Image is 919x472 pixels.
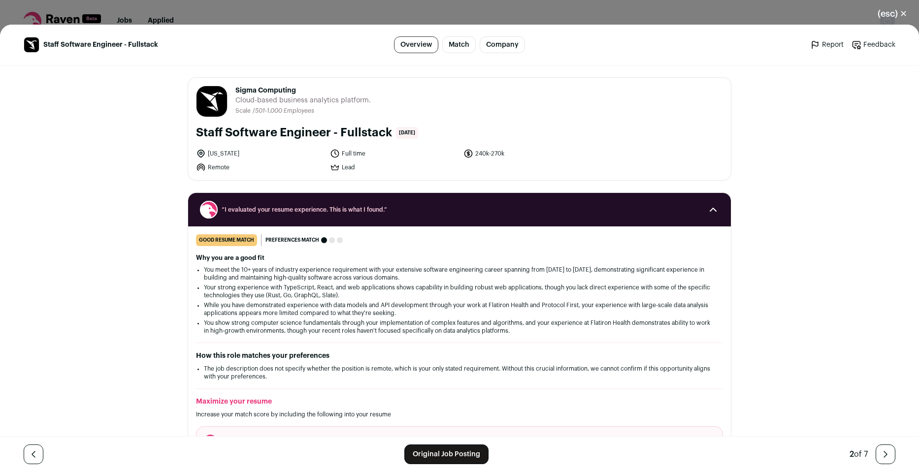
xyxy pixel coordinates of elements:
[235,95,371,105] span: Cloud-based business analytics platform.
[253,107,314,115] li: /
[850,448,868,460] div: of 7
[330,149,458,158] li: Full time
[196,410,723,418] p: Increase your match score by including the following into your resume
[204,319,715,335] li: You show strong computer science fundamentals through your implementation of complex features and...
[255,108,314,114] span: 501-1,000 Employees
[852,40,895,50] a: Feedback
[196,351,723,361] h2: How this role matches your preferences
[196,162,324,172] li: Remote
[204,266,715,282] li: You meet the 10+ years of industry experience requirement with your extensive software engineerin...
[204,283,715,299] li: Your strong experience with TypeScript, React, and web applications shows capability in building ...
[265,235,319,245] span: Preferences match
[43,40,158,50] span: Staff Software Engineer - Fullstack
[396,127,418,139] span: [DATE]
[204,301,715,317] li: While you have demonstrated experience with data models and API development through your work at ...
[330,162,458,172] li: Lead
[196,397,723,407] h2: Maximize your resume
[404,444,489,464] a: Original Job Posting
[442,36,476,53] a: Match
[204,435,216,446] span: 1
[196,125,392,141] h1: Staff Software Engineer - Fullstack
[222,206,697,214] span: “I evaluated your resume experience. This is what I found.”
[24,37,39,52] img: 546bb2e6e405e9d087ba4c3a3595f20a352fe3b283149e9ace805f1350f0026c.jpg
[235,86,371,95] span: Sigma Computing
[204,365,715,380] li: The job description does not specify whether the position is remote, which is your only stated re...
[196,254,723,262] h2: Why you are a good fit
[235,107,253,115] li: Scale
[810,40,844,50] a: Report
[480,36,525,53] a: Company
[866,3,919,25] button: Close modal
[463,149,591,158] li: 240k-270k
[197,86,227,117] img: 546bb2e6e405e9d087ba4c3a3595f20a352fe3b283149e9ace805f1350f0026c.jpg
[850,450,854,458] span: 2
[196,234,257,246] div: good resume match
[394,36,438,53] a: Overview
[196,149,324,158] li: [US_STATE]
